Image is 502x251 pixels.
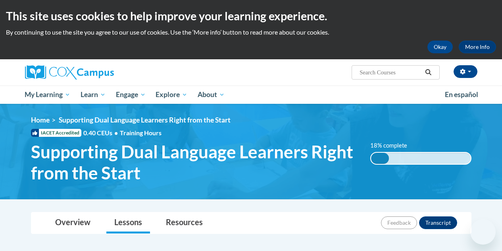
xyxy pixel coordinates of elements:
[20,86,76,104] a: My Learning
[81,90,106,99] span: Learn
[106,212,150,233] a: Lessons
[381,216,417,229] button: Feedback
[454,65,477,78] button: Account Settings
[25,90,70,99] span: My Learning
[19,86,483,104] div: Main menu
[114,129,118,136] span: •
[116,90,146,99] span: Engage
[359,68,422,77] input: Search Courses
[31,129,81,137] span: IACET Accredited
[47,212,98,233] a: Overview
[445,90,478,99] span: En español
[427,41,453,53] button: Okay
[150,86,192,104] a: Explore
[25,65,168,80] a: Cox Campus
[459,41,496,53] a: More Info
[83,128,120,137] span: 0.40 CEUs
[440,86,483,103] a: En español
[156,90,187,99] span: Explore
[419,216,457,229] button: Transcript
[75,86,111,104] a: Learn
[371,153,389,164] div: 18% complete
[422,68,434,77] button: Search
[31,141,358,183] span: Supporting Dual Language Learners Right from the Start
[6,28,496,37] p: By continuing to use the site you agree to our use of cookies. Use the ‘More info’ button to read...
[470,219,496,245] iframe: Button to launch messaging window
[111,86,151,104] a: Engage
[370,141,416,150] label: 18% complete
[31,116,50,124] a: Home
[192,86,230,104] a: About
[198,90,225,99] span: About
[59,116,231,124] span: Supporting Dual Language Learners Right from the Start
[120,129,162,136] span: Training Hours
[6,8,496,24] h2: This site uses cookies to help improve your learning experience.
[25,65,114,80] img: Cox Campus
[158,212,211,233] a: Resources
